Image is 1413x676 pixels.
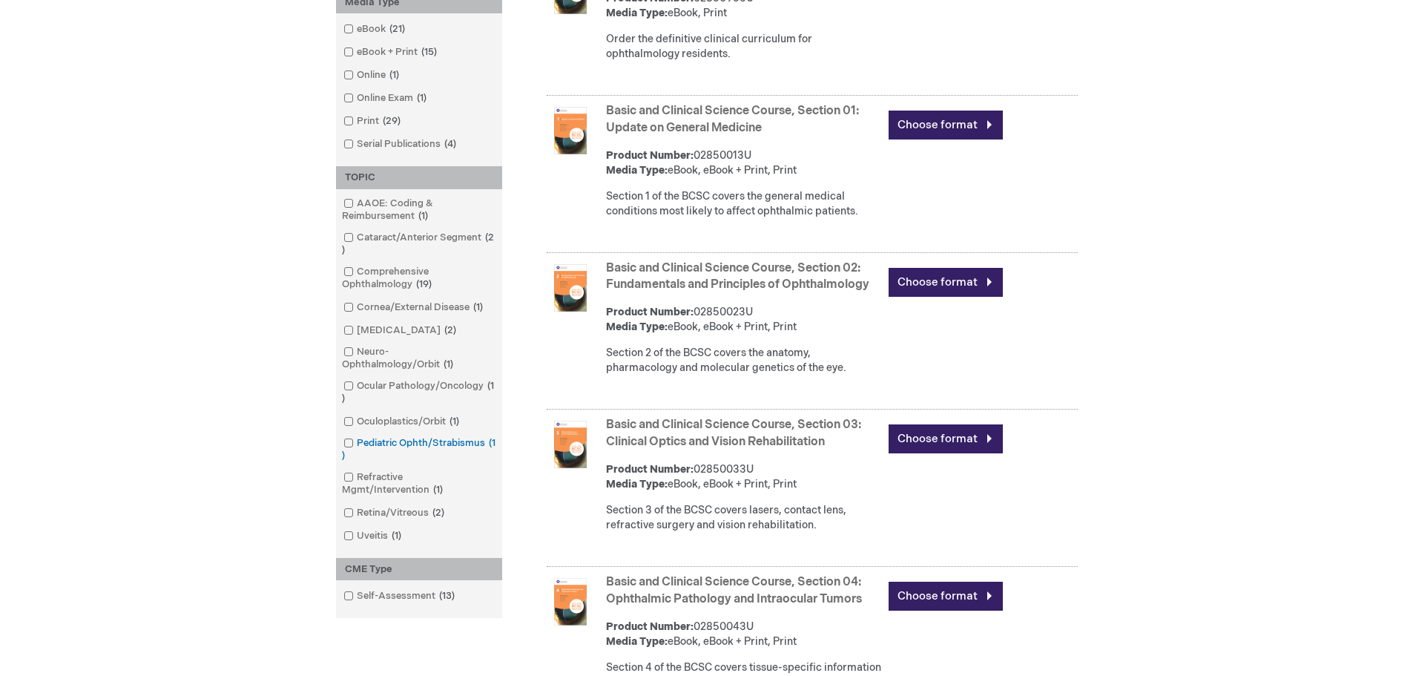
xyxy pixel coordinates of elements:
span: 1 [388,530,405,542]
img: Basic and Clinical Science Course, Section 04: Ophthalmic Pathology and Intraocular Tumors [547,578,594,626]
span: 21 [386,23,409,35]
a: Choose format [889,111,1003,140]
a: [MEDICAL_DATA]2 [340,324,462,338]
div: TOPIC [336,166,502,189]
a: Neuro-Ophthalmology/Orbit1 [340,345,498,372]
a: AAOE: Coding & Reimbursement1 [340,197,498,223]
a: Retina/Vitreous2 [340,506,450,520]
span: 4 [441,138,460,150]
strong: Media Type: [606,478,668,490]
a: Choose format [889,268,1003,297]
img: Basic and Clinical Science Course, Section 03: Clinical Optics and Vision Rehabilitation [547,421,594,468]
a: Choose format [889,424,1003,453]
div: Section 1 of the BCSC covers the general medical conditions most likely to affect ophthalmic pati... [606,189,881,219]
span: 2 [429,507,448,519]
a: Choose format [889,582,1003,611]
a: Refractive Mgmt/Intervention1 [340,470,498,497]
a: Basic and Clinical Science Course, Section 03: Clinical Optics and Vision Rehabilitation [606,418,861,449]
a: Uveitis1 [340,529,407,543]
a: Cataract/Anterior Segment2 [340,231,498,257]
a: Oculoplastics/Orbit1 [340,415,465,429]
a: Pediatric Ophth/Strabismus1 [340,436,498,463]
strong: Media Type: [606,321,668,333]
span: 19 [412,278,435,290]
a: Basic and Clinical Science Course, Section 04: Ophthalmic Pathology and Intraocular Tumors [606,575,862,606]
span: 1 [446,416,463,427]
div: Order the definitive clinical curriculum for ophthalmology residents. [606,32,881,62]
strong: Media Type: [606,7,668,19]
span: 1 [342,380,494,404]
strong: Media Type: [606,635,668,648]
strong: Product Number: [606,149,694,162]
a: Print29 [340,114,406,128]
a: Cornea/External Disease1 [340,301,489,315]
a: Ocular Pathology/Oncology1 [340,379,498,406]
span: 13 [435,590,458,602]
span: 1 [440,358,457,370]
a: Serial Publications4 [340,137,462,151]
span: 1 [386,69,403,81]
a: Online Exam1 [340,91,432,105]
div: CME Type [336,558,502,581]
span: 15 [418,46,441,58]
span: 2 [441,324,460,336]
span: 1 [415,210,432,222]
img: Basic and Clinical Science Course, Section 02: Fundamentals and Principles of Ophthalmology [547,264,594,312]
span: 2 [342,232,494,256]
strong: Product Number: [606,620,694,633]
a: Online1 [340,68,405,82]
a: eBook21 [340,22,411,36]
span: 1 [342,437,495,462]
div: 02850023U eBook, eBook + Print, Print [606,305,881,335]
span: 1 [470,301,487,313]
div: Section 3 of the BCSC covers lasers, contact lens, refractive surgery and vision rehabilitation. [606,503,881,533]
a: Basic and Clinical Science Course, Section 01: Update on General Medicine [606,104,859,135]
div: 02850043U eBook, eBook + Print, Print [606,620,881,649]
div: 02850033U eBook, eBook + Print, Print [606,462,881,492]
strong: Product Number: [606,306,694,318]
strong: Media Type: [606,164,668,177]
a: eBook + Print15 [340,45,443,59]
a: Comprehensive Ophthalmology19 [340,265,498,292]
a: Basic and Clinical Science Course, Section 02: Fundamentals and Principles of Ophthalmology [606,261,869,292]
span: 1 [429,484,447,496]
img: Basic and Clinical Science Course, Section 01: Update on General Medicine [547,107,594,154]
strong: Product Number: [606,463,694,476]
span: 29 [379,115,404,127]
div: 02850013U eBook, eBook + Print, Print [606,148,881,178]
a: Self-Assessment13 [340,589,461,603]
span: 1 [413,92,430,104]
div: Section 2 of the BCSC covers the anatomy, pharmacology and molecular genetics of the eye. [606,346,881,375]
